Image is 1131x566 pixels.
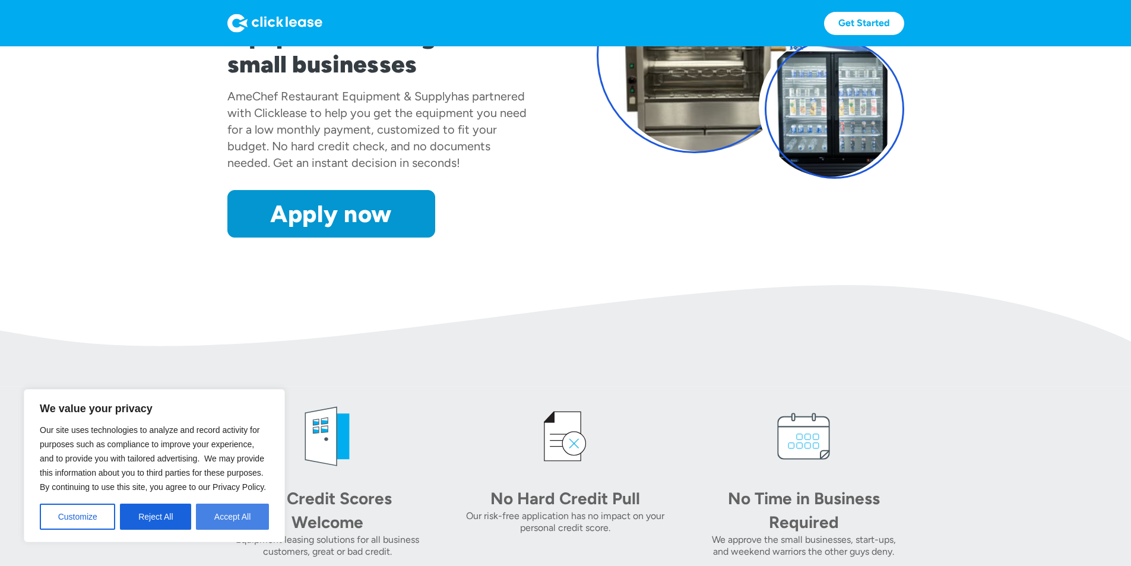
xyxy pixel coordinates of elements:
[244,486,410,534] div: All Credit Scores Welcome
[721,486,887,534] div: No Time in Business Required
[292,401,363,472] img: welcome icon
[227,14,322,33] img: Logo
[227,534,427,558] div: Equipment leasing solutions for all business customers, great or bad credit.
[482,486,648,510] div: No Hard Credit Pull
[227,21,535,78] h1: Equipment leasing for small businesses
[40,425,266,492] span: Our site uses technologies to analyze and record activity for purposes such as compliance to impr...
[530,401,601,472] img: credit icon
[768,401,839,472] img: calendar icon
[465,510,666,534] div: Our risk-free application has no impact on your personal credit score.
[227,190,435,238] a: Apply now
[824,12,904,35] a: Get Started
[227,89,451,103] div: AmeChef Restaurant Equipment & Supply
[227,89,527,170] div: has partnered with Clicklease to help you get the equipment you need for a low monthly payment, c...
[704,534,904,558] div: We approve the small businesses, start-ups, and weekend warriors the other guys deny.
[120,504,191,530] button: Reject All
[196,504,269,530] button: Accept All
[24,389,285,542] div: We value your privacy
[40,401,269,416] p: We value your privacy
[40,504,115,530] button: Customize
